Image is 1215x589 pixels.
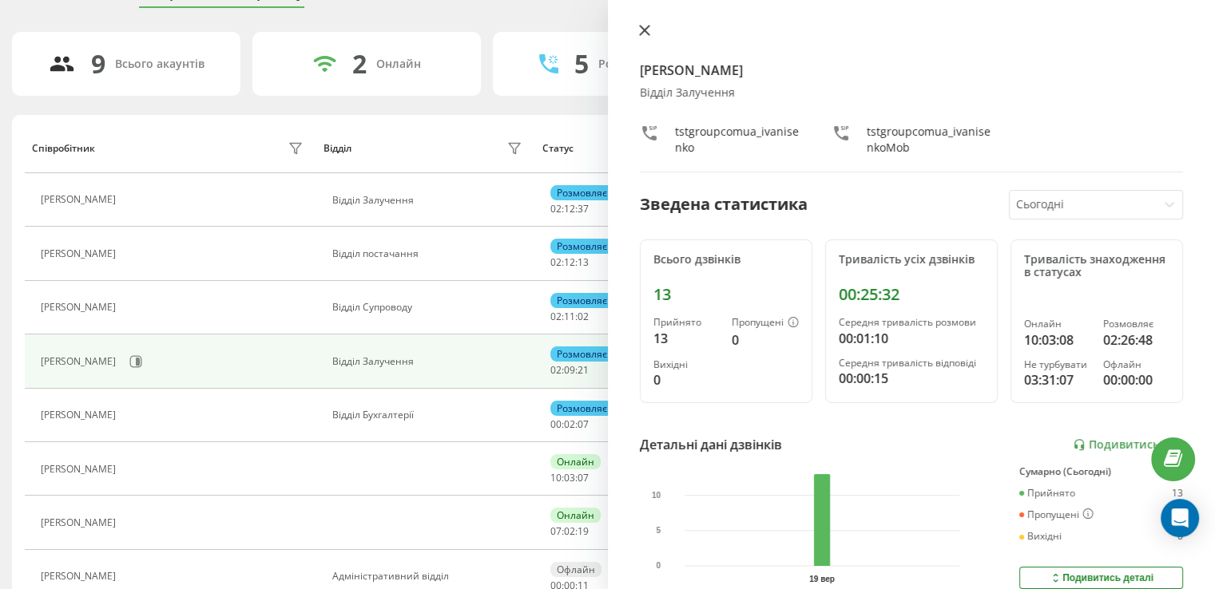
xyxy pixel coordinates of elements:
span: 10 [550,471,562,484]
div: Зведена статистика [640,192,808,216]
span: 02 [550,255,562,269]
div: Онлайн [550,454,601,469]
span: 07 [578,417,589,431]
div: [PERSON_NAME] [41,409,120,421]
div: [PERSON_NAME] [41,248,120,259]
div: tstgroupcomua_ivanisenkoMob [867,124,991,156]
div: 10:03:08 [1024,330,1090,350]
div: tstgroupcomua_ivanisenko [675,124,800,156]
h4: [PERSON_NAME] [640,61,1184,80]
span: 37 [578,202,589,215]
div: Середня тривалість відповіді [839,358,984,369]
div: 13 [1172,488,1183,499]
div: Відділ Залучення [332,356,526,367]
button: Подивитись деталі [1019,567,1183,589]
div: Вихідні [653,359,719,370]
span: 02 [550,363,562,377]
div: 0 [1177,531,1183,542]
div: Офлайн [550,562,602,577]
div: Розмовляє [550,401,613,416]
div: Офлайн [1103,359,1169,370]
div: [PERSON_NAME] [41,571,120,582]
div: Онлайн [550,508,601,523]
div: 00:00:15 [839,369,984,388]
div: Тривалість знаходження в статусах [1024,253,1169,280]
div: Відділ Супроводу [332,302,526,313]
div: Співробітник [32,143,95,154]
div: Сумарно (Сьогодні) [1019,466,1183,477]
div: 9 [91,49,105,79]
div: Прийнято [653,317,719,328]
div: 02:26:48 [1103,330,1169,350]
div: : : [550,526,589,537]
div: 2 [352,49,367,79]
div: 0 [732,330,799,350]
div: Розмовляють [598,57,676,71]
div: : : [550,311,589,322]
div: Відділ Залучення [332,195,526,206]
span: 07 [578,471,589,484]
div: 0 [653,370,719,389]
div: Всього дзвінків [653,253,799,267]
span: 02 [578,310,589,323]
div: Розмовляє [1103,318,1169,330]
div: Відділ постачання [332,248,526,259]
div: : : [550,419,589,430]
div: 5 [574,49,589,79]
div: Детальні дані дзвінків [640,435,782,454]
div: : : [550,204,589,215]
div: [PERSON_NAME] [41,356,120,367]
a: Подивитись звіт [1073,438,1183,452]
span: 02 [564,417,575,431]
text: 10 [652,491,661,500]
text: 19 вер [809,575,835,583]
span: 09 [564,363,575,377]
div: Подивитись деталі [1049,571,1153,584]
div: [PERSON_NAME] [41,517,120,528]
span: 02 [550,202,562,215]
div: Онлайн [1024,318,1090,330]
span: 11 [564,310,575,323]
div: Тривалість усіх дзвінків [839,253,984,267]
div: 00:01:10 [839,329,984,348]
span: 03 [564,471,575,484]
text: 0 [656,561,661,570]
span: 21 [578,363,589,377]
text: 5 [656,526,661,535]
div: Open Intercom Messenger [1161,499,1199,537]
span: 00 [550,417,562,431]
div: : : [550,472,589,484]
span: 02 [550,310,562,323]
div: Всього акаунтів [115,57,204,71]
div: 13 [653,329,719,348]
div: 00:25:32 [839,285,984,304]
div: Розмовляє [550,239,613,254]
div: [PERSON_NAME] [41,194,120,205]
span: 12 [564,255,575,269]
span: 02 [564,524,575,538]
div: Відділ [324,143,351,154]
div: 13 [653,285,799,304]
div: Розмовляє [550,346,613,362]
span: 19 [578,524,589,538]
div: : : [550,365,589,376]
div: Прийнято [1019,488,1075,499]
span: 13 [578,255,589,269]
div: Адміністративний відділ [332,571,526,582]
div: [PERSON_NAME] [41,464,120,475]
div: : : [550,257,589,268]
div: Пропущені [1019,508,1094,521]
div: 00:00:00 [1103,370,1169,389]
div: Розмовляє [550,293,613,308]
div: Відділ Бухгалтерії [332,409,526,421]
span: 07 [550,524,562,538]
div: Середня тривалість розмови [839,317,984,328]
div: [PERSON_NAME] [41,302,120,313]
div: Статус [542,143,574,154]
div: Пропущені [732,317,799,330]
span: 12 [564,202,575,215]
div: 03:31:07 [1024,370,1090,389]
div: Відділ Залучення [640,86,1184,100]
div: Розмовляє [550,185,613,200]
div: Онлайн [376,57,421,71]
